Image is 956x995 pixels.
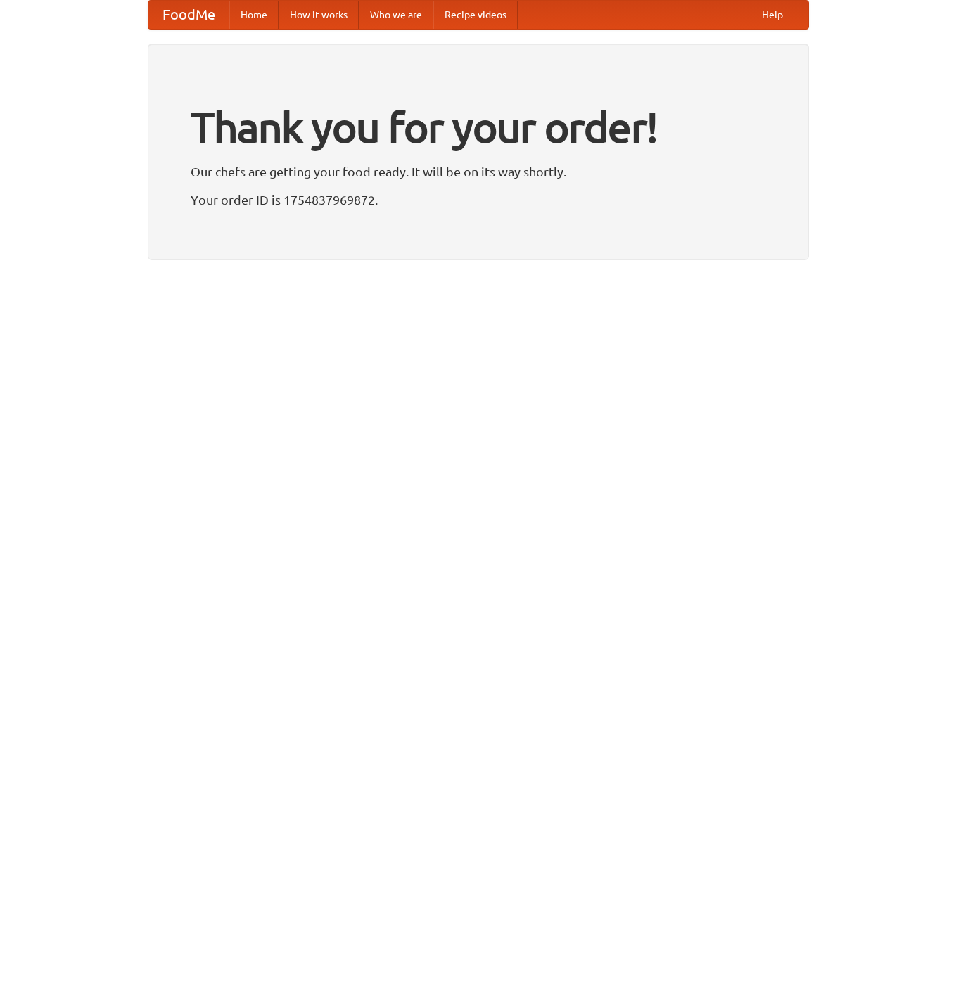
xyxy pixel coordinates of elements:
a: How it works [279,1,359,29]
a: Home [229,1,279,29]
a: FoodMe [148,1,229,29]
a: Who we are [359,1,433,29]
a: Recipe videos [433,1,518,29]
a: Help [751,1,794,29]
p: Your order ID is 1754837969872. [191,189,766,210]
p: Our chefs are getting your food ready. It will be on its way shortly. [191,161,766,182]
h1: Thank you for your order! [191,94,766,161]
